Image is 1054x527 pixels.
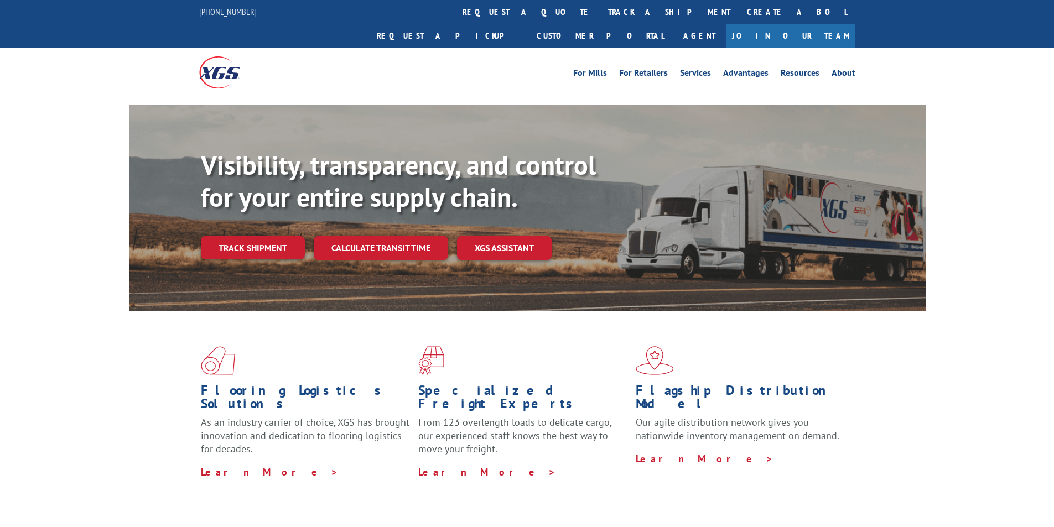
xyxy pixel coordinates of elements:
a: Learn More > [201,466,339,478]
img: xgs-icon-focused-on-flooring-red [418,346,444,375]
h1: Specialized Freight Experts [418,384,627,416]
span: Our agile distribution network gives you nationwide inventory management on demand. [636,416,839,442]
a: Track shipment [201,236,305,259]
a: For Retailers [619,69,668,81]
img: xgs-icon-flagship-distribution-model-red [636,346,674,375]
a: XGS ASSISTANT [457,236,552,260]
a: Customer Portal [528,24,672,48]
a: Learn More > [636,452,773,465]
a: [PHONE_NUMBER] [199,6,257,17]
a: Resources [781,69,819,81]
a: Calculate transit time [314,236,448,260]
img: xgs-icon-total-supply-chain-intelligence-red [201,346,235,375]
h1: Flagship Distribution Model [636,384,845,416]
b: Visibility, transparency, and control for your entire supply chain. [201,148,596,214]
a: Request a pickup [368,24,528,48]
a: About [832,69,855,81]
a: Advantages [723,69,769,81]
h1: Flooring Logistics Solutions [201,384,410,416]
p: From 123 overlength loads to delicate cargo, our experienced staff knows the best way to move you... [418,416,627,465]
a: Learn More > [418,466,556,478]
a: Services [680,69,711,81]
span: As an industry carrier of choice, XGS has brought innovation and dedication to flooring logistics... [201,416,409,455]
a: For Mills [573,69,607,81]
a: Join Our Team [726,24,855,48]
a: Agent [672,24,726,48]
